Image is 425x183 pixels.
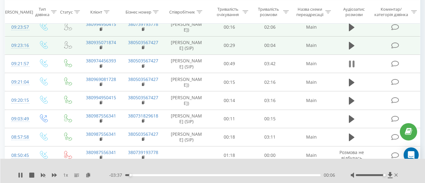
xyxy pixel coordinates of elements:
div: 09:23:16 [11,39,25,52]
td: [PERSON_NAME] (SIP) [164,36,209,54]
a: 380969081728 [86,76,116,82]
td: 03:11 [250,128,290,146]
td: 02:16 [250,73,290,91]
td: 00:04 [250,36,290,54]
a: 380739193778 [128,149,158,155]
a: 380935071874 [86,39,116,45]
td: Main [290,73,333,91]
div: 09:21:57 [11,58,25,70]
div: Accessibility label [383,174,386,176]
div: Open Intercom Messenger [404,147,419,163]
div: 09:20:15 [11,94,25,106]
td: 03:16 [250,91,290,110]
a: 380503567427 [128,58,158,64]
td: [PERSON_NAME] (SIP) [164,54,209,73]
a: 380503567427 [128,94,158,100]
td: Main [290,128,333,146]
td: 00:29 [209,36,250,54]
div: 09:03:49 [11,113,25,125]
div: Accessibility label [129,174,132,176]
td: [PERSON_NAME] (SIP) [164,128,209,146]
a: 380974456393 [86,58,116,64]
a: 380987556341 [86,113,116,119]
td: 00:00 [250,146,290,164]
a: 380503567427 [128,76,158,82]
td: Main [290,54,333,73]
div: 08:57:58 [11,131,25,143]
a: 380503567427 [128,131,158,137]
span: 00:06 [324,172,335,178]
div: [PERSON_NAME] [1,9,33,14]
td: 00:11 [209,110,250,128]
span: 1 x [63,172,68,178]
a: 380731829618 [128,113,158,119]
td: 00:15 [209,73,250,91]
td: 00:15 [250,110,290,128]
td: 00:18 [209,128,250,146]
a: 380739193778 [128,21,158,27]
td: 00:49 [209,54,250,73]
div: Коментар/категорія дзвінка [373,7,410,17]
td: 00:14 [209,91,250,110]
div: Тип дзвінка [35,7,49,17]
a: 380987556341 [86,131,116,137]
span: - 03:37 [109,172,125,178]
div: Тривалість очікування [215,7,241,17]
span: Розмова не відбулась [339,149,364,161]
td: 03:42 [250,54,290,73]
div: Тривалість розмови [255,7,282,17]
div: 09:23:57 [11,21,25,33]
td: Main [290,18,333,36]
div: 09:21:04 [11,76,25,88]
td: Main [290,91,333,110]
div: Аудіозапис розмови [338,7,370,17]
a: 380994950415 [86,94,116,100]
a: 380987556341 [86,149,116,155]
td: Main [290,146,333,164]
div: Назва схеми переадресації [296,7,324,17]
td: [PERSON_NAME]) [164,91,209,110]
td: 00:16 [209,18,250,36]
a: 380503567427 [128,39,158,45]
td: Main [290,36,333,54]
td: [PERSON_NAME] (SIP) [164,110,209,128]
div: Бізнес номер [126,9,151,14]
td: 01:18 [209,146,250,164]
td: [PERSON_NAME]) [164,73,209,91]
a: 380994950415 [86,21,116,27]
div: 08:50:45 [11,149,25,162]
td: [PERSON_NAME]) [164,18,209,36]
div: Статус [60,9,73,14]
div: Клієнт [90,9,102,14]
td: 02:06 [250,18,290,36]
div: Співробітник [169,9,195,14]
